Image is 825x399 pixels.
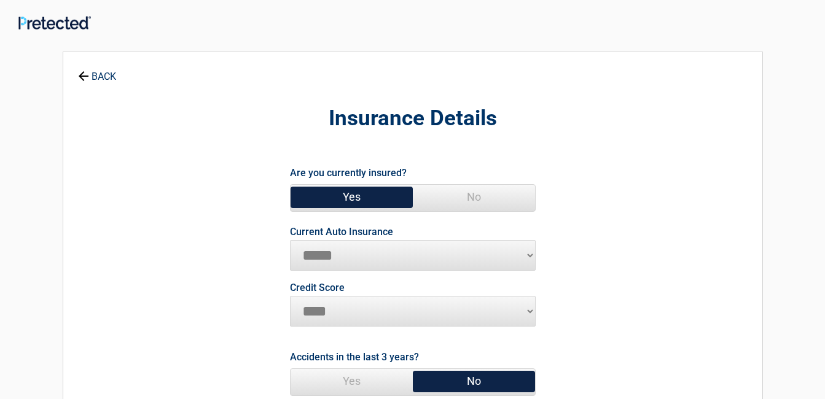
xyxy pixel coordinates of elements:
[290,283,345,293] label: Credit Score
[413,369,535,393] span: No
[18,16,91,29] img: Main Logo
[290,165,407,181] label: Are you currently insured?
[290,227,393,237] label: Current Auto Insurance
[413,185,535,209] span: No
[291,185,413,209] span: Yes
[76,60,119,82] a: BACK
[291,369,413,393] span: Yes
[131,104,695,133] h2: Insurance Details
[290,349,419,365] label: Accidents in the last 3 years?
